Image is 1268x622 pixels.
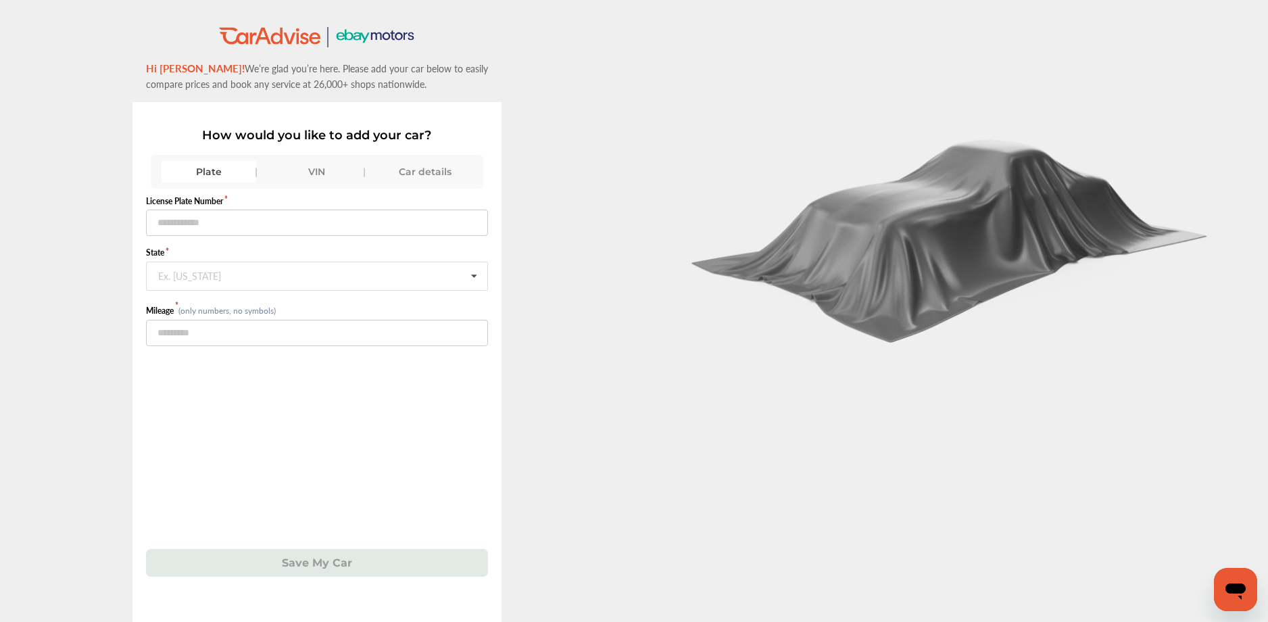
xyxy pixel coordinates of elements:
[162,161,256,183] div: Plate
[146,195,489,207] label: License Plate Number
[146,305,178,316] label: Mileage
[146,62,488,91] span: We’re glad you’re here. Please add your car below to easily compare prices and book any service a...
[681,124,1221,343] img: carCoverBlack.2823a3dccd746e18b3f8.png
[270,161,364,183] div: VIN
[178,305,276,316] small: (only numbers, no symbols)
[146,128,489,143] p: How would you like to add your car?
[378,161,472,183] div: Car details
[146,247,489,258] label: State
[158,270,221,279] div: Ex. [US_STATE]
[1214,568,1257,611] iframe: Button to launch messaging window
[146,61,245,75] span: Hi [PERSON_NAME]!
